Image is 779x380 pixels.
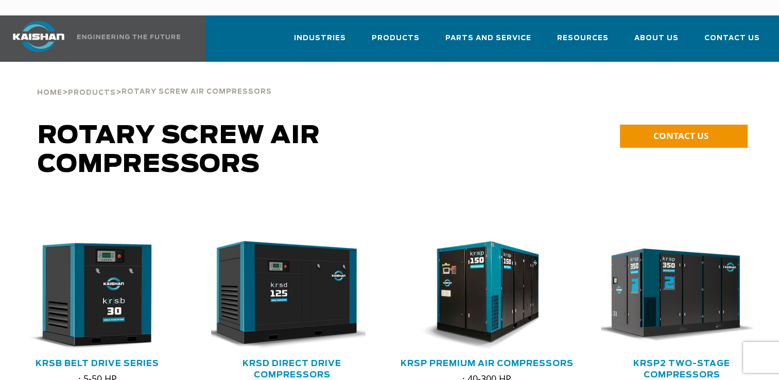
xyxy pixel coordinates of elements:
[399,241,561,350] img: krsp150
[557,25,609,60] a: Resources
[37,62,272,101] div: > >
[243,359,341,379] a: KRSD Direct Drive Compressors
[9,241,171,350] img: krsb30
[634,25,679,60] a: About Us
[601,241,763,350] div: krsp350
[401,359,574,368] a: KRSP Premium Air Compressors
[593,241,755,350] img: krsp350
[16,241,178,350] div: krsb30
[68,88,116,97] a: Products
[203,241,366,350] img: krsd125
[77,34,180,39] img: Engineering the future
[294,25,346,60] a: Industries
[37,88,62,97] a: Home
[68,90,116,96] span: Products
[294,32,346,44] span: Industries
[36,359,159,368] a: KRSB Belt Drive Series
[704,32,760,44] span: Contact Us
[445,25,531,60] a: Parts and Service
[634,32,679,44] span: About Us
[122,89,272,95] span: Rotary Screw Air Compressors
[38,124,320,177] span: Rotary Screw Air Compressors
[633,359,730,379] a: KRSP2 Two-Stage Compressors
[211,241,373,350] div: krsd125
[372,25,420,60] a: Products
[406,241,568,350] div: krsp150
[445,32,531,44] span: Parts and Service
[653,130,708,142] span: CONTACT US
[620,125,748,148] a: CONTACT US
[37,90,62,96] span: Home
[557,32,609,44] span: Resources
[704,25,760,60] a: Contact Us
[372,32,420,44] span: Products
